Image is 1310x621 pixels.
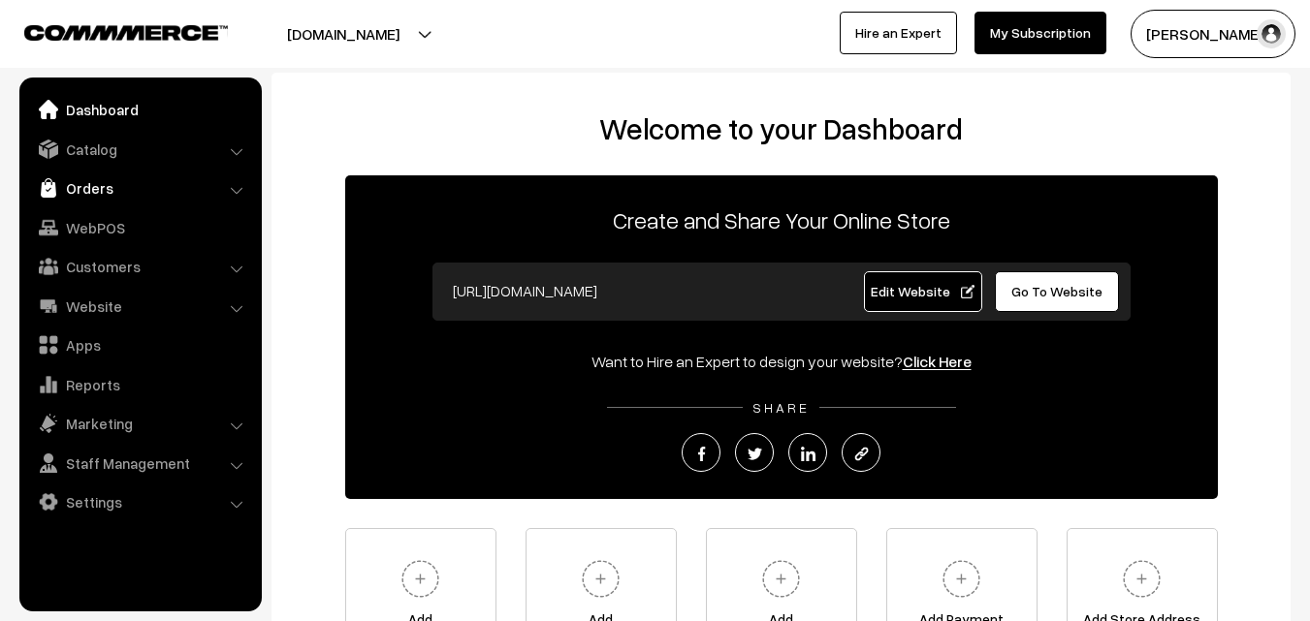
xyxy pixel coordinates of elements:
h2: Welcome to your Dashboard [291,111,1271,146]
a: Catalog [24,132,255,167]
img: plus.svg [574,552,627,605]
a: COMMMERCE [24,19,194,43]
img: plus.svg [935,552,988,605]
a: Edit Website [864,271,982,312]
a: Apps [24,327,255,362]
a: Click Here [903,352,972,371]
a: WebPOS [24,210,255,245]
a: Staff Management [24,446,255,481]
a: Hire an Expert [840,12,957,54]
p: Create and Share Your Online Store [345,202,1218,237]
span: Go To Website [1011,283,1102,299]
a: Go To Website [995,271,1120,312]
div: Want to Hire an Expert to design your website? [345,350,1218,373]
a: My Subscription [975,12,1106,54]
img: plus.svg [1115,552,1168,605]
span: Edit Website [871,283,975,299]
a: Orders [24,171,255,205]
a: Website [24,289,255,324]
a: Marketing [24,406,255,441]
a: Reports [24,367,255,402]
img: plus.svg [394,552,447,605]
img: COMMMERCE [24,25,228,40]
button: [DOMAIN_NAME] [219,10,467,58]
img: plus.svg [754,552,808,605]
a: Settings [24,484,255,519]
span: SHARE [743,399,819,416]
a: Dashboard [24,92,255,127]
button: [PERSON_NAME] [1131,10,1295,58]
a: Customers [24,249,255,284]
img: user [1257,19,1286,48]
